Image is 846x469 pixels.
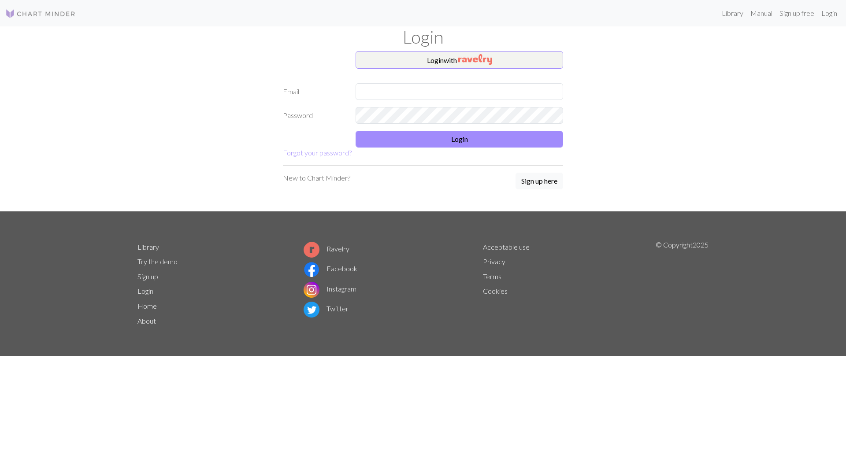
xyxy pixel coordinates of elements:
[304,242,319,258] img: Ravelry logo
[304,302,319,318] img: Twitter logo
[278,107,350,124] label: Password
[283,173,350,183] p: New to Chart Minder?
[718,4,747,22] a: Library
[776,4,818,22] a: Sign up free
[656,240,709,329] p: © Copyright 2025
[5,8,76,19] img: Logo
[278,83,350,100] label: Email
[137,302,157,310] a: Home
[458,54,492,65] img: Ravelry
[483,257,505,266] a: Privacy
[304,264,357,273] a: Facebook
[137,317,156,325] a: About
[356,51,563,69] button: Loginwith
[747,4,776,22] a: Manual
[137,243,159,251] a: Library
[283,148,352,157] a: Forgot your password?
[818,4,841,22] a: Login
[137,272,158,281] a: Sign up
[304,262,319,277] img: Facebook logo
[304,284,356,293] a: Instagram
[516,173,563,190] a: Sign up here
[132,26,714,48] h1: Login
[356,131,563,148] button: Login
[137,257,178,266] a: Try the demo
[483,287,508,295] a: Cookies
[304,304,349,313] a: Twitter
[304,244,349,253] a: Ravelry
[483,272,501,281] a: Terms
[516,173,563,189] button: Sign up here
[483,243,530,251] a: Acceptable use
[137,287,153,295] a: Login
[304,282,319,298] img: Instagram logo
